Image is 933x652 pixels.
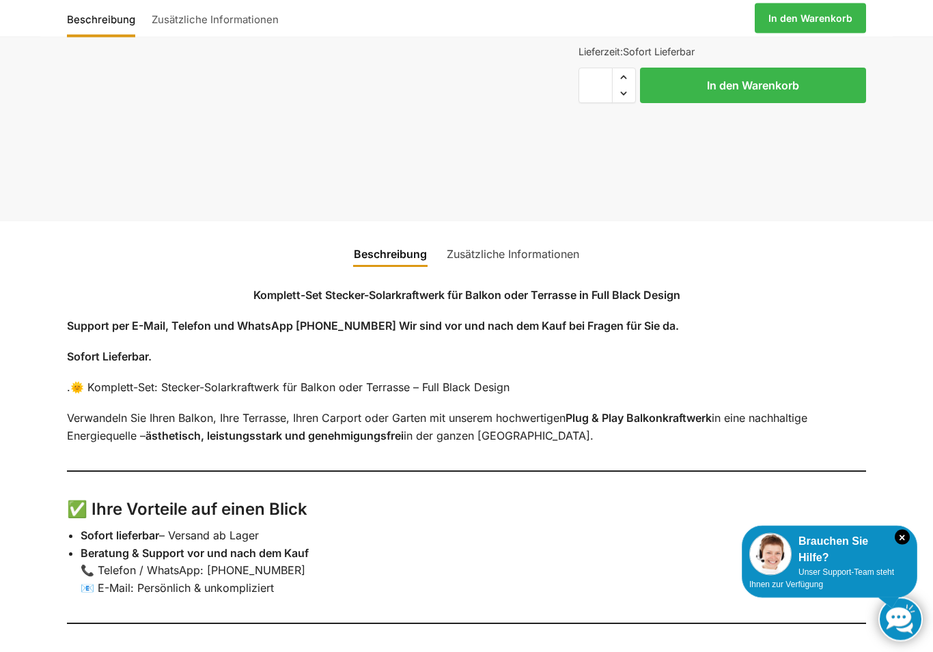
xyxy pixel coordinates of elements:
p: Verwandeln Sie Ihren Balkon, Ihre Terrasse, Ihren Carport oder Garten mit unserem hochwertigen in... [67,410,866,445]
span: Reduce quantity [613,85,635,103]
img: Customer service [749,533,792,576]
iframe: Sicherer Rahmen für schnelle Bezahlvorgänge [576,112,869,191]
strong: ästhetisch, leistungsstark und genehmigungsfrei [145,429,404,443]
span: Increase quantity [613,69,635,87]
i: Schließen [895,530,910,545]
button: In den Warenkorb [640,68,866,104]
span: Unser Support-Team steht Ihnen zur Verfügung [749,567,894,589]
strong: Komplett-Set Stecker-Solarkraftwerk für Balkon oder Terrasse in Full Black Design [253,289,680,302]
div: Brauchen Sie Hilfe? [749,533,910,566]
span: Sofort Lieferbar [623,46,695,58]
a: Zusätzliche Informationen [438,238,587,271]
strong: Sofort lieferbar [81,529,159,543]
a: Beschreibung [346,238,435,271]
a: In den Warenkorb [755,3,866,33]
a: Zusätzliche Informationen [145,2,286,35]
h3: ✅ Ihre Vorteile auf einen Blick [67,498,866,522]
input: Produktmenge [579,68,613,104]
strong: Plug & Play Balkonkraftwerk [566,412,712,425]
li: 📞 Telefon / WhatsApp: [PHONE_NUMBER] 📧 E-Mail: Persönlich & unkompliziert [81,545,866,598]
strong: Beratung & Support vor und nach dem Kauf [81,547,309,561]
p: .🌞 Komplett-Set: Stecker-Solarkraftwerk für Balkon oder Terrasse – Full Black Design [67,380,866,397]
li: – Versand ab Lager [81,528,866,545]
strong: Support per E-Mail, Telefon und WhatsApp [PHONE_NUMBER] Wir sind vor und nach dem Kauf bei Fragen... [67,320,679,333]
span: Lieferzeit: [579,46,695,58]
strong: Sofort Lieferbar. [67,350,152,364]
a: Beschreibung [67,2,142,35]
